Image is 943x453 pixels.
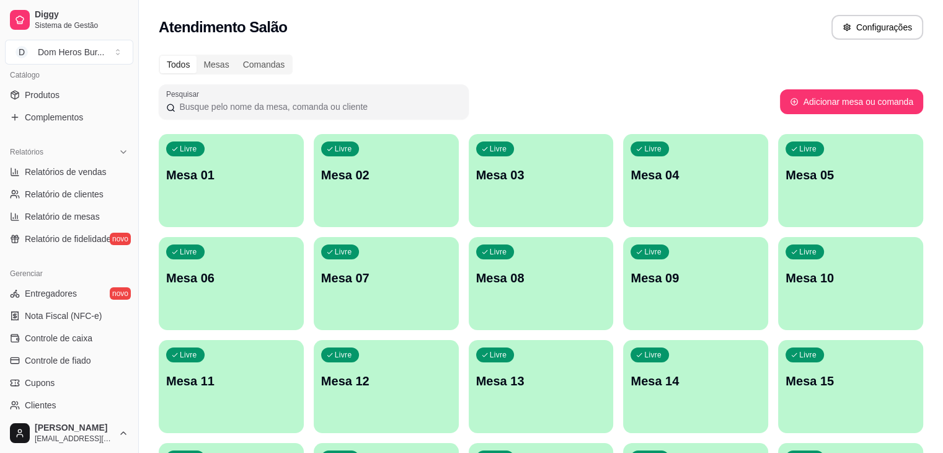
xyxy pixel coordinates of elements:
[469,134,614,227] button: LivreMesa 03
[25,89,60,101] span: Produtos
[25,310,102,322] span: Nota Fiscal (NFC-e)
[631,372,761,390] p: Mesa 14
[631,166,761,184] p: Mesa 04
[5,85,133,105] a: Produtos
[490,247,507,257] p: Livre
[25,233,111,245] span: Relatório de fidelidade
[314,237,459,330] button: LivreMesa 07
[166,269,296,287] p: Mesa 06
[321,372,451,390] p: Mesa 12
[5,207,133,226] a: Relatório de mesas
[5,40,133,65] button: Select a team
[476,372,606,390] p: Mesa 13
[490,144,507,154] p: Livre
[5,65,133,85] div: Catálogo
[476,269,606,287] p: Mesa 08
[160,56,197,73] div: Todos
[236,56,292,73] div: Comandas
[159,17,287,37] h2: Atendimento Salão
[25,111,83,123] span: Complementos
[5,229,133,249] a: Relatório de fidelidadenovo
[335,144,352,154] p: Livre
[786,166,916,184] p: Mesa 05
[35,9,128,20] span: Diggy
[799,247,817,257] p: Livre
[38,46,104,58] div: Dom Heros Bur ...
[5,328,133,348] a: Controle de caixa
[335,247,352,257] p: Livre
[180,144,197,154] p: Livre
[166,89,203,99] label: Pesquisar
[159,237,304,330] button: LivreMesa 06
[5,162,133,182] a: Relatórios de vendas
[476,166,606,184] p: Mesa 03
[5,418,133,448] button: [PERSON_NAME][EMAIL_ADDRESS][DOMAIN_NAME]
[166,166,296,184] p: Mesa 01
[25,332,92,344] span: Controle de caixa
[780,89,923,114] button: Adicionar mesa ou comanda
[197,56,236,73] div: Mesas
[180,247,197,257] p: Livre
[10,147,43,157] span: Relatórios
[159,340,304,433] button: LivreMesa 11
[469,237,614,330] button: LivreMesa 08
[5,351,133,370] a: Controle de fiado
[631,269,761,287] p: Mesa 09
[778,134,923,227] button: LivreMesa 05
[25,287,77,300] span: Entregadores
[175,101,461,113] input: Pesquisar
[35,434,113,444] span: [EMAIL_ADDRESS][DOMAIN_NAME]
[644,350,662,360] p: Livre
[5,107,133,127] a: Complementos
[35,20,128,30] span: Sistema de Gestão
[5,395,133,415] a: Clientes
[799,144,817,154] p: Livre
[5,306,133,326] a: Nota Fiscal (NFC-e)
[490,350,507,360] p: Livre
[623,340,768,433] button: LivreMesa 14
[5,373,133,393] a: Cupons
[314,340,459,433] button: LivreMesa 12
[786,372,916,390] p: Mesa 15
[5,264,133,284] div: Gerenciar
[799,350,817,360] p: Livre
[25,399,56,411] span: Clientes
[25,210,100,223] span: Relatório de mesas
[786,269,916,287] p: Mesa 10
[623,134,768,227] button: LivreMesa 04
[159,134,304,227] button: LivreMesa 01
[831,15,923,40] button: Configurações
[5,284,133,303] a: Entregadoresnovo
[314,134,459,227] button: LivreMesa 02
[623,237,768,330] button: LivreMesa 09
[644,247,662,257] p: Livre
[5,5,133,35] a: DiggySistema de Gestão
[644,144,662,154] p: Livre
[778,237,923,330] button: LivreMesa 10
[321,269,451,287] p: Mesa 07
[166,372,296,390] p: Mesa 11
[25,354,91,367] span: Controle de fiado
[35,423,113,434] span: [PERSON_NAME]
[335,350,352,360] p: Livre
[25,377,55,389] span: Cupons
[469,340,614,433] button: LivreMesa 13
[778,340,923,433] button: LivreMesa 15
[321,166,451,184] p: Mesa 02
[25,188,104,200] span: Relatório de clientes
[15,46,28,58] span: D
[5,184,133,204] a: Relatório de clientes
[180,350,197,360] p: Livre
[25,166,107,178] span: Relatórios de vendas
